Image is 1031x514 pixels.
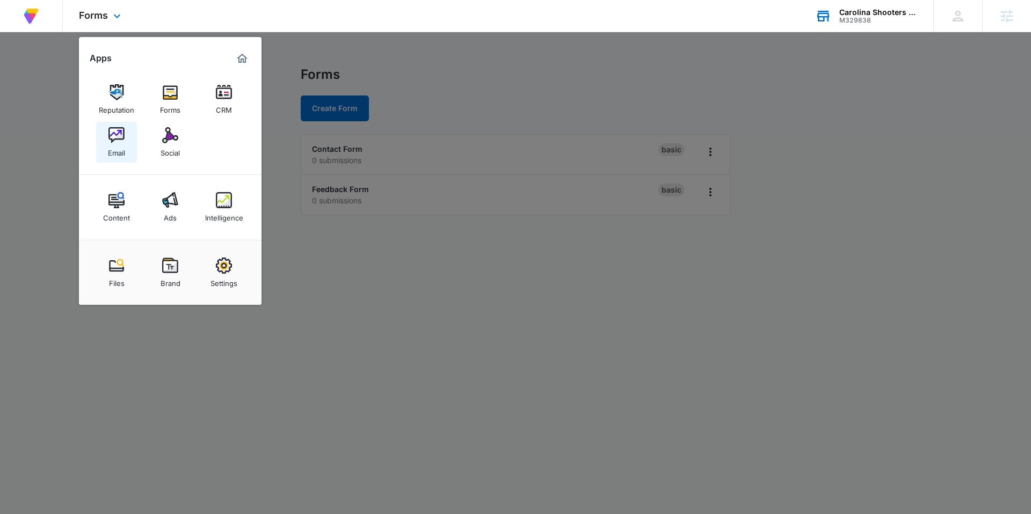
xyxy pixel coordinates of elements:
a: Settings [204,252,244,293]
a: Intelligence [204,187,244,227]
h2: Apps [90,53,112,63]
a: CRM [204,79,244,120]
div: account id [839,17,918,24]
div: Social [161,143,180,157]
a: Email [96,122,137,163]
div: Content [103,208,130,222]
img: Volusion [21,6,41,26]
a: Marketing 360® Dashboard [234,50,251,67]
div: account name [839,8,918,17]
div: CRM [216,100,232,114]
span: Forms [79,10,108,21]
a: Ads [150,187,191,227]
div: Forms [160,100,180,114]
div: Files [109,274,125,288]
a: Content [96,187,137,227]
a: Social [150,122,191,163]
a: Forms [150,79,191,120]
a: Brand [150,252,191,293]
div: Email [108,143,125,157]
div: Intelligence [205,208,243,222]
div: Brand [161,274,180,288]
a: Files [96,252,137,293]
div: Reputation [99,100,134,114]
div: Ads [164,208,177,222]
a: Reputation [96,79,137,120]
div: Settings [210,274,237,288]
